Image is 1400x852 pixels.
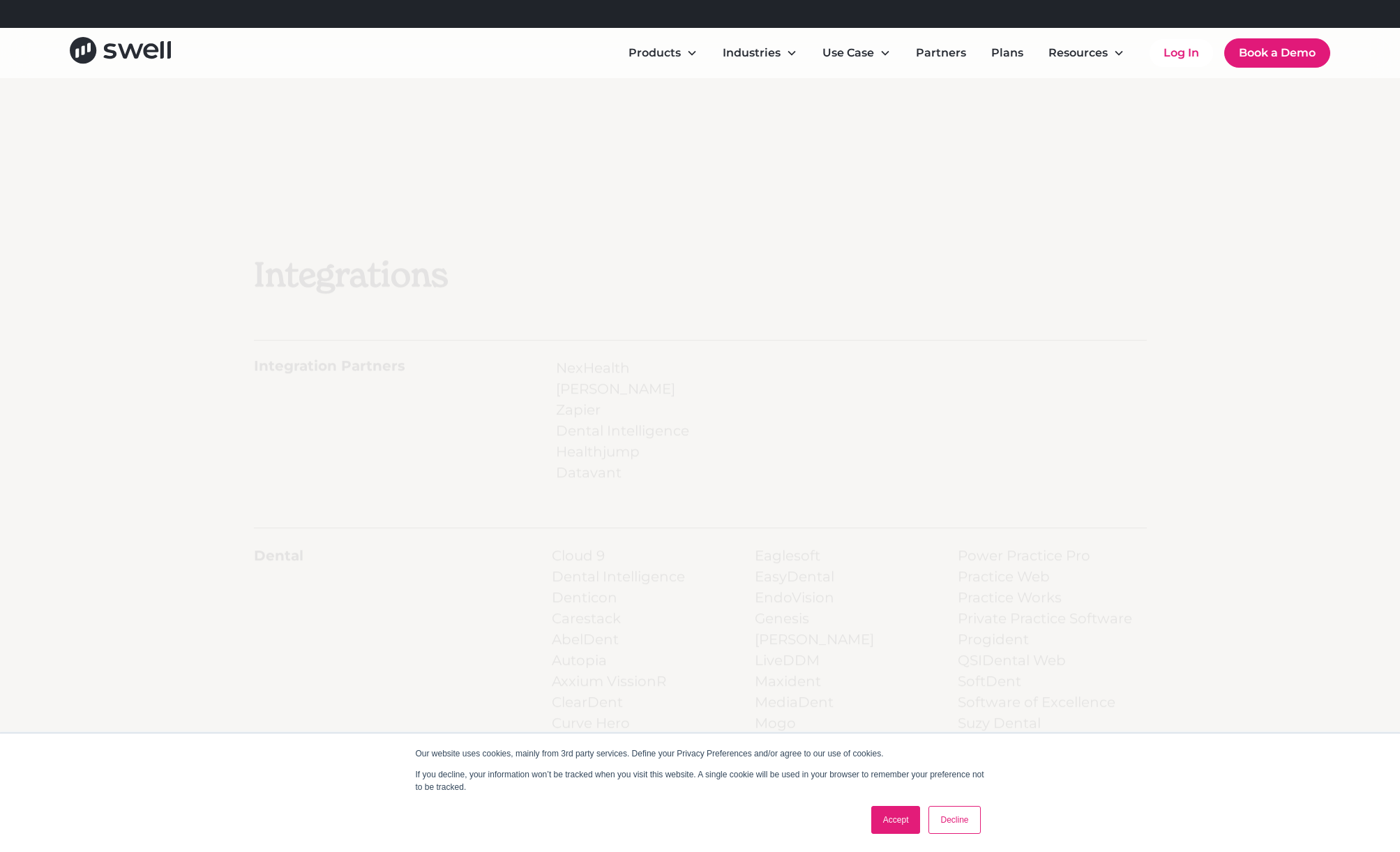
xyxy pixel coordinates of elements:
p: NexHealth [PERSON_NAME] Zapier Dental Intelligence Healthjump Datavant [556,357,689,483]
p: If you decline, your information won’t be tracked when you visit this website. A single cookie wi... [416,768,985,793]
a: home [70,37,171,68]
a: Book a Demo [1224,38,1330,68]
div: Products [617,39,709,67]
div: Industries [712,39,808,67]
a: Decline [928,806,980,834]
div: Industries [723,45,781,61]
a: Accept [871,806,921,834]
div: Use Case [822,45,874,61]
div: Resources [1037,39,1136,67]
div: Dental [254,545,303,566]
h3: Integration Partners [254,357,405,374]
a: Partners [905,39,977,67]
div: Use Case [811,39,902,67]
a: Plans [980,39,1034,67]
div: Resources [1048,45,1108,61]
h2: Integrations [254,255,790,295]
p: Our website uses cookies, mainly from 3rd party services. Define your Privacy Preferences and/or ... [416,747,985,760]
div: Products [629,45,681,61]
a: Log In [1150,39,1213,67]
